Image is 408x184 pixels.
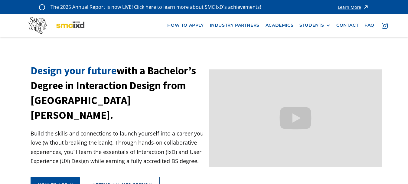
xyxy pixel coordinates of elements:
iframe: Design your future with a Bachelor's Degree in Interaction Design from Santa Monica College [209,69,382,167]
a: how to apply [164,20,207,31]
a: Learn More [338,3,369,11]
p: The 2025 Annual Report is now LIVE! Click here to learn more about SMC IxD's achievements! [51,3,262,11]
img: icon - arrow - alert [363,3,369,11]
span: Design your future [31,64,116,77]
div: STUDENTS [299,23,330,28]
a: industry partners [207,20,263,31]
h1: with a Bachelor’s Degree in Interaction Design from [GEOGRAPHIC_DATA][PERSON_NAME]. [31,63,204,123]
img: Santa Monica College - SMC IxD logo [28,17,84,34]
a: Academics [263,20,296,31]
div: Learn More [338,5,361,9]
a: contact [333,20,361,31]
img: icon - instagram [382,23,388,29]
img: icon - information - alert [39,4,45,10]
a: faq [361,20,377,31]
p: Build the skills and connections to launch yourself into a career you love (without breaking the ... [31,129,204,166]
div: STUDENTS [299,23,324,28]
